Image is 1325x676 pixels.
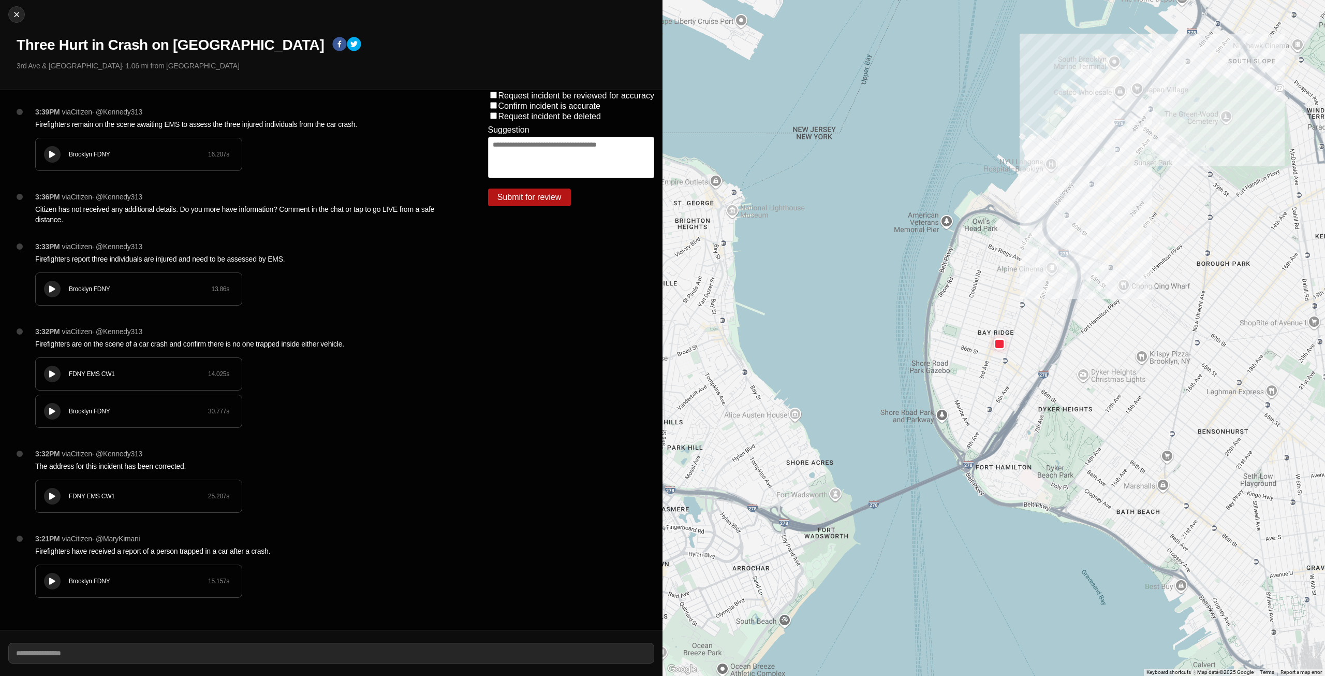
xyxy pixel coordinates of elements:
img: cancel [11,9,22,20]
p: Firefighters are on the scene of a car crash and confirm there is no one trapped inside either ve... [35,339,447,349]
a: Terms (opens in new tab) [1260,669,1274,675]
p: 3:32PM [35,449,60,459]
button: cancel [8,6,25,23]
img: Google [665,663,699,676]
div: Brooklyn FDNY [69,285,211,293]
p: 3:21PM [35,534,60,544]
p: 3:32PM [35,326,60,337]
a: Report a map error [1280,669,1322,675]
button: Keyboard shortcuts [1146,669,1191,676]
p: 3rd Ave & [GEOGRAPHIC_DATA] · 1.06 mi from [GEOGRAPHIC_DATA] [17,61,654,71]
p: via Citizen · @ Kennedy313 [62,449,143,459]
div: FDNY EMS CW1 [69,370,208,378]
div: Brooklyn FDNY [69,150,208,159]
div: 14.025 s [208,370,229,378]
p: via Citizen · @ Kennedy313 [62,107,143,117]
button: twitter [347,37,361,53]
div: FDNY EMS CW1 [69,492,208,500]
p: Firefighters have received a report of a person trapped in a car after a crash. [35,546,447,556]
label: Confirm incident is accurate [498,102,600,110]
a: Open this area in Google Maps (opens a new window) [665,663,699,676]
p: 3:33PM [35,241,60,252]
h1: Three Hurt in Crash on [GEOGRAPHIC_DATA] [17,36,324,54]
p: 3:36PM [35,192,60,202]
p: via Citizen · @ MaryKimani [62,534,140,544]
div: Brooklyn FDNY [69,407,208,415]
p: The address for this incident has been corrected. [35,461,447,471]
p: Firefighters remain on the scene awaiting EMS to assess the three injured individuals from the ca... [35,119,447,130]
label: Suggestion [488,125,529,135]
div: 15.157 s [208,577,229,585]
div: 13.86 s [211,285,229,293]
p: via Citizen · @ Kennedy313 [62,241,143,252]
div: 30.777 s [208,407,229,415]
p: 3:39PM [35,107,60,117]
label: Request incident be reviewed for accuracy [498,91,655,100]
p: via Citizen · @ Kennedy313 [62,192,143,202]
button: Submit for review [488,189,571,206]
p: via Citizen · @ Kennedy313 [62,326,143,337]
div: Brooklyn FDNY [69,577,208,585]
span: Map data ©2025 Google [1197,669,1254,675]
div: 16.207 s [208,150,229,159]
button: facebook [332,37,347,53]
div: 25.207 s [208,492,229,500]
label: Request incident be deleted [498,112,601,121]
p: Citizen has not received any additional details. Do you more have information? Comment in the cha... [35,204,447,225]
p: Firefighters report three individuals are injured and need to be assessed by EMS. [35,254,447,264]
